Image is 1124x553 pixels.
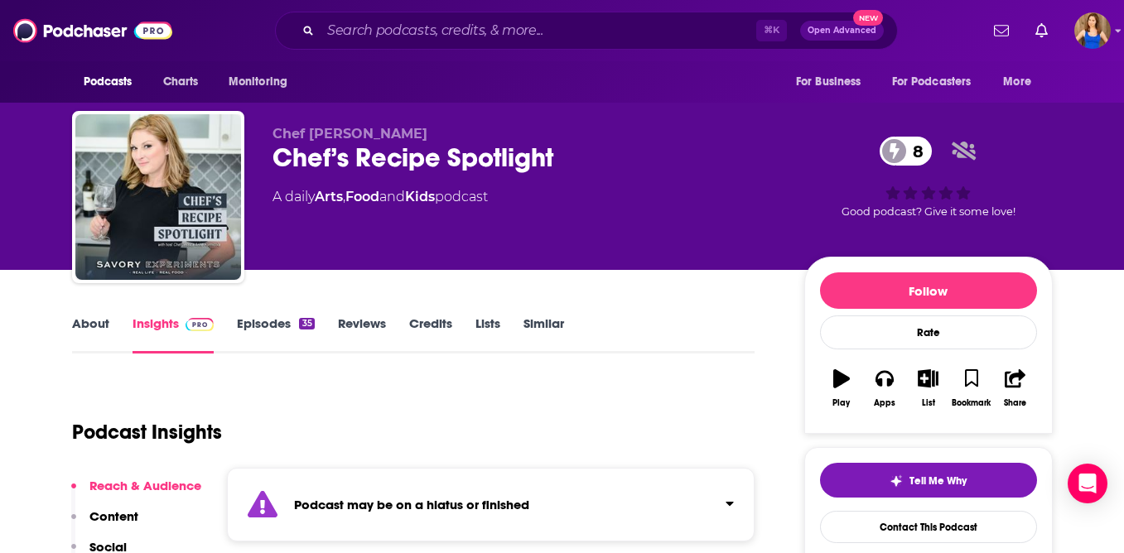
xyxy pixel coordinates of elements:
[405,189,435,204] a: Kids
[842,205,1015,218] span: Good podcast? Give it some love!
[892,70,972,94] span: For Podcasters
[321,17,756,44] input: Search podcasts, credits, & more...
[237,315,314,353] a: Episodes35
[987,17,1015,45] a: Show notifications dropdown
[952,398,991,408] div: Bookmark
[820,358,863,418] button: Play
[186,318,215,331] img: Podchaser Pro
[409,315,452,353] a: Credits
[71,478,201,508] button: Reach & Audience
[71,508,138,539] button: Content
[906,358,949,418] button: List
[1004,398,1026,408] div: Share
[832,398,850,408] div: Play
[1029,17,1054,45] a: Show notifications dropdown
[909,474,967,488] span: Tell Me Why
[273,187,488,207] div: A daily podcast
[1074,12,1111,49] img: User Profile
[993,358,1036,418] button: Share
[343,189,345,204] span: ,
[796,70,861,94] span: For Business
[379,189,405,204] span: and
[991,66,1052,98] button: open menu
[13,15,172,46] img: Podchaser - Follow, Share and Rate Podcasts
[950,358,993,418] button: Bookmark
[820,511,1037,543] a: Contact This Podcast
[523,315,564,353] a: Similar
[784,66,882,98] button: open menu
[863,358,906,418] button: Apps
[756,20,787,41] span: ⌘ K
[820,272,1037,309] button: Follow
[874,398,895,408] div: Apps
[1074,12,1111,49] button: Show profile menu
[273,126,427,142] span: Chef [PERSON_NAME]
[896,137,932,166] span: 8
[345,189,379,204] a: Food
[800,21,884,41] button: Open AdvancedNew
[880,137,932,166] a: 8
[808,26,876,35] span: Open Advanced
[820,463,1037,498] button: tell me why sparkleTell Me Why
[299,318,314,329] div: 35
[133,315,215,353] a: InsightsPodchaser Pro
[72,315,109,353] a: About
[229,70,287,94] span: Monitoring
[152,66,209,98] a: Charts
[72,420,222,445] h1: Podcast Insights
[804,126,1053,228] div: 8Good podcast? Give it some love!
[1003,70,1031,94] span: More
[315,189,343,204] a: Arts
[75,114,241,280] img: Chef’s Recipe Spotlight
[1068,464,1107,503] div: Open Intercom Messenger
[275,12,898,50] div: Search podcasts, credits, & more...
[89,508,138,524] p: Content
[89,478,201,493] p: Reach & Audience
[227,468,755,541] section: Click to expand status details
[163,70,199,94] span: Charts
[1074,12,1111,49] span: Logged in as jhobbsSkyhorse
[217,66,309,98] button: open menu
[338,315,386,353] a: Reviews
[72,66,154,98] button: open menu
[294,497,529,512] strong: Podcast may be on a hiatus or finished
[890,474,903,488] img: tell me why sparkle
[84,70,133,94] span: Podcasts
[820,315,1037,349] div: Rate
[922,398,935,408] div: List
[853,10,883,26] span: New
[475,315,500,353] a: Lists
[881,66,996,98] button: open menu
